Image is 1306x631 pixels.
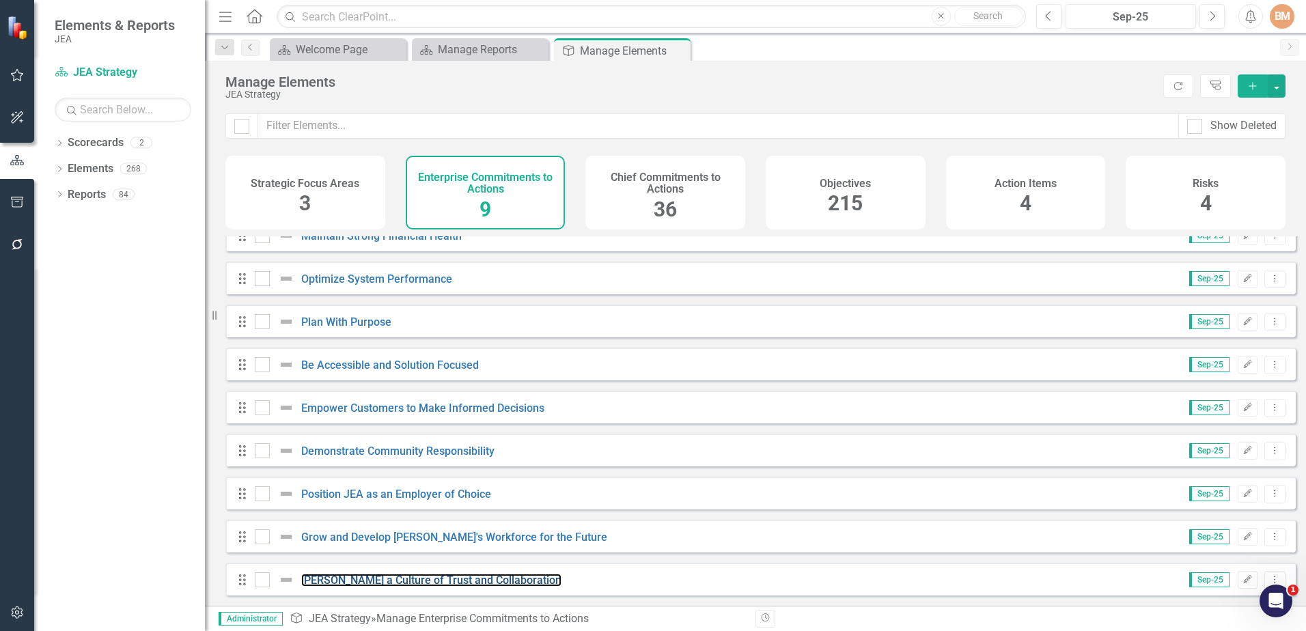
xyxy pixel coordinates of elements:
[113,188,135,200] div: 84
[1189,400,1229,415] span: Sep-25
[580,42,687,59] div: Manage Elements
[130,137,152,149] div: 2
[654,197,677,221] span: 36
[55,33,175,44] small: JEA
[55,65,191,81] a: JEA Strategy
[1193,178,1219,190] h4: Risks
[301,315,391,328] a: Plan With Purpose
[277,5,1026,29] input: Search ClearPoint...
[1189,529,1229,544] span: Sep-25
[1189,486,1229,501] span: Sep-25
[1189,314,1229,329] span: Sep-25
[278,399,294,416] img: Not Defined
[55,17,175,33] span: Elements & Reports
[290,611,745,627] div: » Manage Enterprise Commitments to Actions
[1066,4,1196,29] button: Sep-25
[954,7,1023,26] button: Search
[278,486,294,502] img: Not Defined
[1288,585,1298,595] span: 1
[1210,118,1277,134] div: Show Deleted
[299,191,311,215] span: 3
[225,74,1156,89] div: Manage Elements
[301,445,495,458] a: Demonstrate Community Responsibility
[278,313,294,330] img: Not Defined
[1189,271,1229,286] span: Sep-25
[480,197,491,221] span: 9
[415,41,545,58] a: Manage Reports
[414,171,557,195] h4: Enterprise Commitments to Actions
[55,98,191,122] input: Search Below...
[251,178,359,190] h4: Strategic Focus Areas
[273,41,403,58] a: Welcome Page
[828,191,863,215] span: 215
[278,356,294,373] img: Not Defined
[68,187,106,203] a: Reports
[68,135,124,151] a: Scorecards
[278,529,294,545] img: Not Defined
[296,41,403,58] div: Welcome Page
[301,574,561,587] a: [PERSON_NAME] a Culture of Trust and Collaboration
[301,359,479,371] a: Be Accessible and Solution Focused
[973,10,1003,21] span: Search
[309,612,371,625] a: JEA Strategy
[258,113,1179,139] input: Filter Elements...
[1189,443,1229,458] span: Sep-25
[68,161,113,177] a: Elements
[995,178,1057,190] h4: Action Items
[1200,191,1212,215] span: 4
[5,14,31,40] img: ClearPoint Strategy
[438,41,545,58] div: Manage Reports
[278,572,294,588] img: Not Defined
[1260,585,1292,617] iframe: Intercom live chat
[219,612,283,626] span: Administrator
[278,443,294,459] img: Not Defined
[120,163,147,175] div: 268
[301,402,544,415] a: Empower Customers to Make Informed Decisions
[301,272,452,285] a: Optimize System Performance
[594,171,737,195] h4: Chief Commitments to Actions
[820,178,871,190] h4: Objectives
[1189,572,1229,587] span: Sep-25
[1070,9,1191,25] div: Sep-25
[301,531,607,544] a: Grow and Develop [PERSON_NAME]'s Workforce for the Future
[1270,4,1294,29] button: BM
[225,89,1156,100] div: JEA Strategy
[1189,357,1229,372] span: Sep-25
[278,270,294,287] img: Not Defined
[1020,191,1031,215] span: 4
[301,488,491,501] a: Position JEA as an Employer of Choice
